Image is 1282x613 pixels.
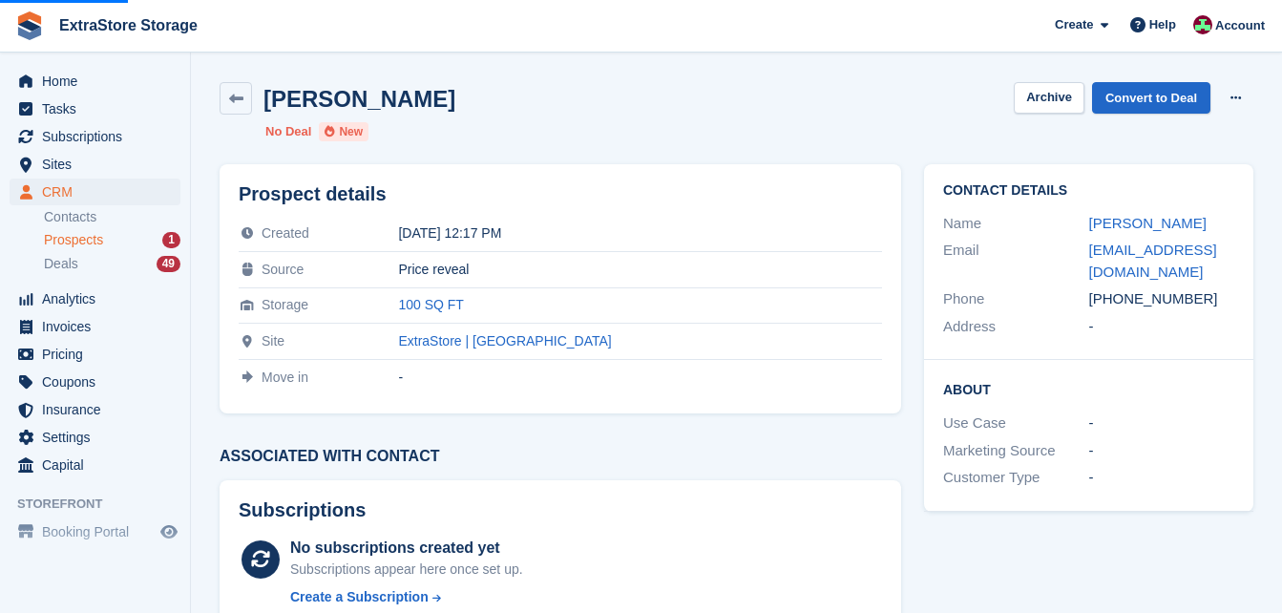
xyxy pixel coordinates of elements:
div: [DATE] 12:17 PM [398,225,882,241]
div: - [1089,440,1235,462]
div: - [1089,316,1235,338]
span: Site [262,333,284,349]
li: New [319,122,368,141]
div: Subscriptions appear here once set up. [290,560,523,580]
a: 100 SQ FT [398,297,463,312]
a: menu [10,518,180,545]
a: menu [10,396,180,423]
span: Insurance [42,396,157,423]
div: - [1089,467,1235,489]
div: Email [943,240,1089,283]
a: ExtraStore | [GEOGRAPHIC_DATA] [398,333,611,349]
a: menu [10,313,180,340]
a: menu [10,369,180,395]
div: Create a Subscription [290,587,429,607]
h2: Prospect details [239,183,882,205]
span: Account [1215,16,1265,35]
li: No Deal [265,122,311,141]
a: menu [10,452,180,478]
span: Pricing [42,341,157,368]
a: Deals 49 [44,254,180,274]
div: Customer Type [943,467,1089,489]
div: 49 [157,256,180,272]
div: Use Case [943,412,1089,434]
div: - [398,370,882,385]
span: Invoices [42,313,157,340]
h2: Contact Details [943,183,1234,199]
div: [PHONE_NUMBER] [1089,288,1235,310]
span: Coupons [42,369,157,395]
a: menu [10,179,180,205]
a: [PERSON_NAME] [1089,215,1207,231]
span: Storefront [17,495,190,514]
img: stora-icon-8386f47178a22dfd0bd8f6a31ec36ba5ce8667c1dd55bd0f319d3a0aa187defe.svg [15,11,44,40]
h2: [PERSON_NAME] [263,86,455,112]
img: Chelsea Parker [1193,15,1212,34]
span: Settings [42,424,157,451]
div: - [1089,412,1235,434]
div: Price reveal [398,262,882,277]
span: Analytics [42,285,157,312]
h2: Subscriptions [239,499,882,521]
span: Source [262,262,304,277]
span: Move in [262,370,308,385]
span: Deals [44,255,78,273]
a: Prospects 1 [44,230,180,250]
a: [EMAIL_ADDRESS][DOMAIN_NAME] [1089,242,1217,280]
h2: About [943,379,1234,398]
a: Create a Subscription [290,587,523,607]
a: Preview store [158,520,180,543]
span: Capital [42,452,157,478]
div: No subscriptions created yet [290,537,523,560]
span: Subscriptions [42,123,157,150]
a: menu [10,151,180,178]
div: Address [943,316,1089,338]
button: Archive [1014,82,1084,114]
a: ExtraStore Storage [52,10,205,41]
span: Booking Portal [42,518,157,545]
a: menu [10,95,180,122]
a: menu [10,285,180,312]
div: Phone [943,288,1089,310]
a: Contacts [44,208,180,226]
span: Storage [262,297,308,312]
a: menu [10,341,180,368]
span: Help [1149,15,1176,34]
a: menu [10,424,180,451]
span: CRM [42,179,157,205]
h3: Associated with contact [220,448,901,465]
div: 1 [162,232,180,248]
span: Sites [42,151,157,178]
a: Convert to Deal [1092,82,1210,114]
div: Name [943,213,1089,235]
span: Home [42,68,157,95]
span: Tasks [42,95,157,122]
a: menu [10,68,180,95]
span: Create [1055,15,1093,34]
a: menu [10,123,180,150]
span: Created [262,225,309,241]
span: Prospects [44,231,103,249]
div: Marketing Source [943,440,1089,462]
